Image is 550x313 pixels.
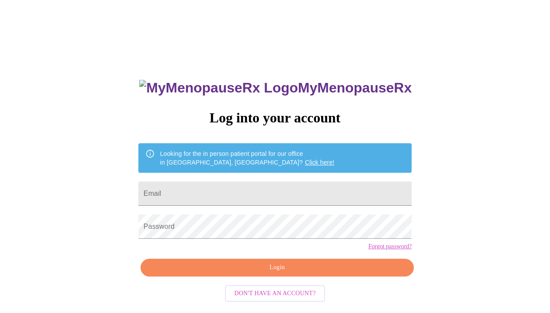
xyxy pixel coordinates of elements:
a: Forgot password? [368,243,412,250]
span: Don't have an account? [235,288,316,299]
h3: MyMenopauseRx [139,80,412,96]
a: Click here! [305,159,335,166]
a: Don't have an account? [223,289,328,297]
button: Don't have an account? [225,285,325,302]
h3: Log into your account [138,110,412,126]
span: Login [151,262,404,273]
div: Looking for the in person patient portal for our office in [GEOGRAPHIC_DATA], [GEOGRAPHIC_DATA]? [160,146,335,170]
button: Login [141,259,414,277]
img: MyMenopauseRx Logo [139,80,298,96]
